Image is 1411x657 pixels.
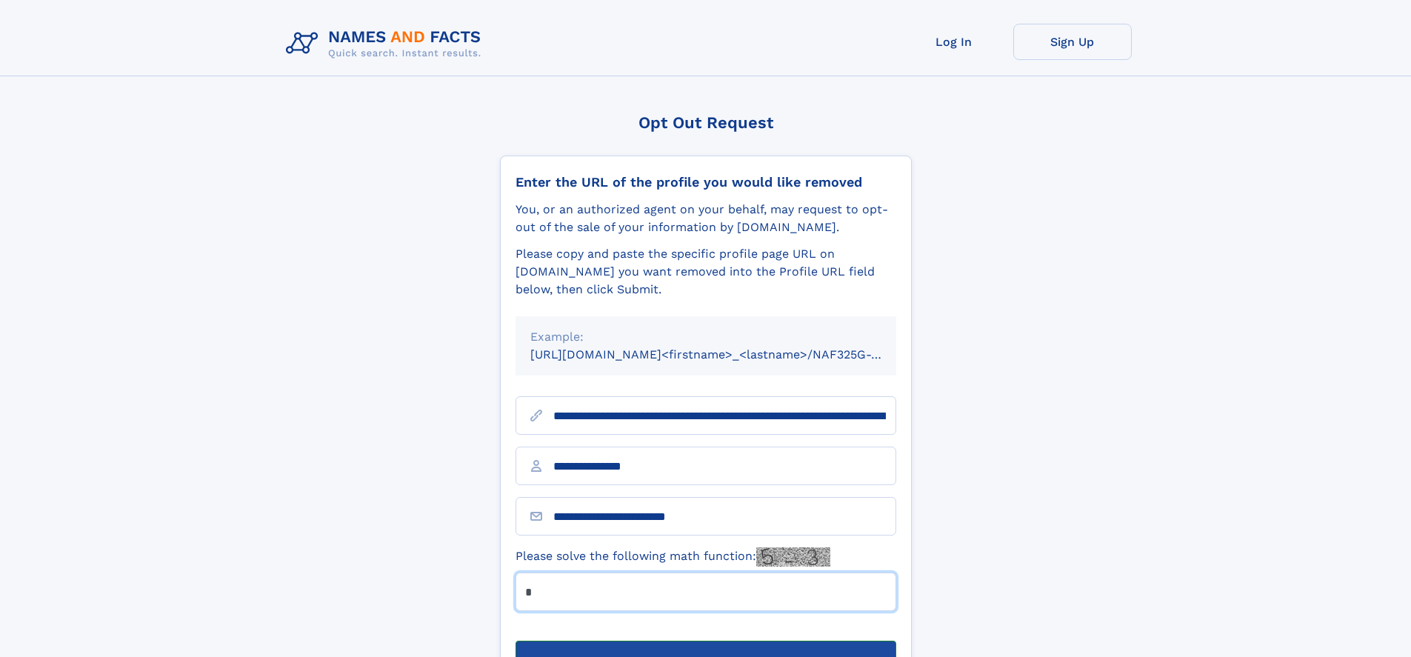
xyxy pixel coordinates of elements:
small: [URL][DOMAIN_NAME]<firstname>_<lastname>/NAF325G-xxxxxxxx [530,347,924,361]
a: Sign Up [1013,24,1132,60]
label: Please solve the following math function: [516,547,830,567]
div: Please copy and paste the specific profile page URL on [DOMAIN_NAME] you want removed into the Pr... [516,245,896,299]
a: Log In [895,24,1013,60]
div: Opt Out Request [500,113,912,132]
div: Enter the URL of the profile you would like removed [516,174,896,190]
div: Example: [530,328,881,346]
div: You, or an authorized agent on your behalf, may request to opt-out of the sale of your informatio... [516,201,896,236]
img: Logo Names and Facts [280,24,493,64]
